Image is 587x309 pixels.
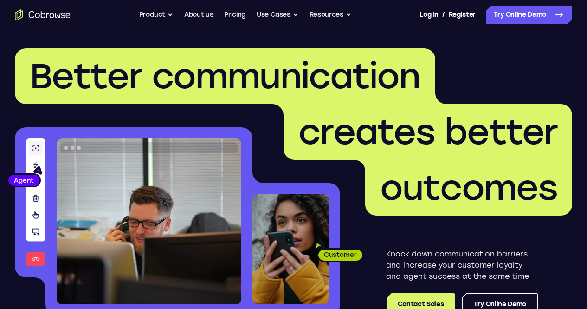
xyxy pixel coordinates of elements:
[57,138,241,304] img: A customer support agent talking on the phone
[30,55,420,97] span: Better communication
[252,194,329,304] img: A customer holding their phone
[184,6,213,24] a: About us
[139,6,174,24] button: Product
[442,9,445,20] span: /
[419,6,438,24] a: Log In
[310,6,351,24] button: Resources
[449,6,476,24] a: Register
[386,249,538,282] p: Knock down communication barriers and increase your customer loyalty and agent success at the sam...
[224,6,245,24] a: Pricing
[15,9,71,20] a: Go to the home page
[298,111,557,153] span: creates better
[257,6,298,24] button: Use Cases
[380,167,557,209] span: outcomes
[486,6,572,24] a: Try Online Demo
